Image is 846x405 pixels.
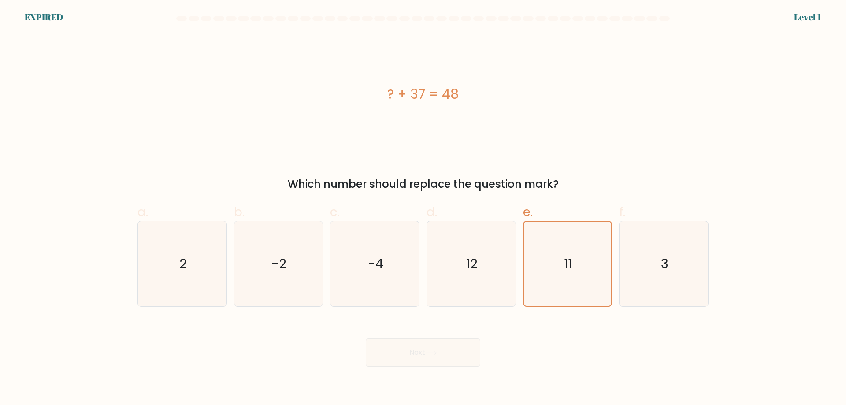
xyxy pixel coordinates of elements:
div: Which number should replace the question mark? [143,176,703,192]
span: c. [330,203,340,220]
text: -2 [272,255,287,272]
div: Level 1 [794,11,821,24]
span: b. [234,203,245,220]
span: d. [427,203,437,220]
span: a. [137,203,148,220]
text: 2 [179,255,187,272]
div: EXPIRED [25,11,63,24]
span: e. [523,203,533,220]
text: -4 [368,255,383,272]
div: ? + 37 = 48 [137,84,709,104]
text: 11 [564,255,572,272]
text: 12 [466,255,478,272]
span: f. [619,203,625,220]
text: 3 [661,255,668,272]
